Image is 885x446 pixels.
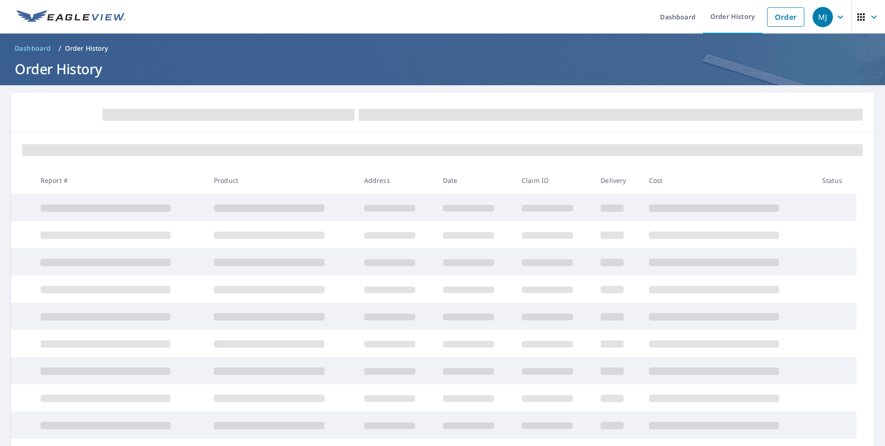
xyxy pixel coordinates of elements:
[813,7,833,27] div: MJ
[206,167,357,194] th: Product
[59,43,61,54] li: /
[642,167,815,194] th: Cost
[17,10,125,24] img: EV Logo
[11,59,874,78] h1: Order History
[767,7,804,27] a: Order
[357,167,436,194] th: Address
[33,167,206,194] th: Report #
[815,167,856,194] th: Status
[11,41,874,56] nav: breadcrumb
[593,167,641,194] th: Delivery
[11,41,55,56] a: Dashboard
[65,44,108,53] p: Order History
[15,44,51,53] span: Dashboard
[436,167,514,194] th: Date
[514,167,593,194] th: Claim ID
